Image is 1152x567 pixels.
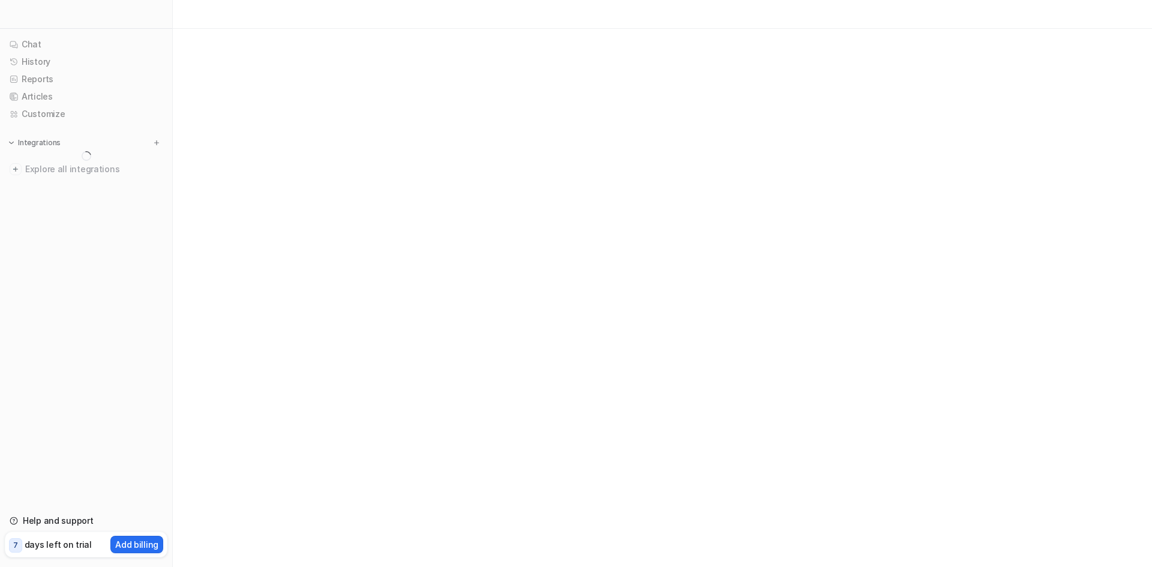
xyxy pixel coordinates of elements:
[25,538,92,551] p: days left on trial
[10,163,22,175] img: explore all integrations
[5,71,167,88] a: Reports
[110,536,163,553] button: Add billing
[5,137,64,149] button: Integrations
[18,138,61,148] p: Integrations
[25,160,163,179] span: Explore all integrations
[5,161,167,178] a: Explore all integrations
[13,540,18,551] p: 7
[7,139,16,147] img: expand menu
[115,538,158,551] p: Add billing
[152,139,161,147] img: menu_add.svg
[5,88,167,105] a: Articles
[5,53,167,70] a: History
[5,512,167,529] a: Help and support
[5,106,167,122] a: Customize
[5,36,167,53] a: Chat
